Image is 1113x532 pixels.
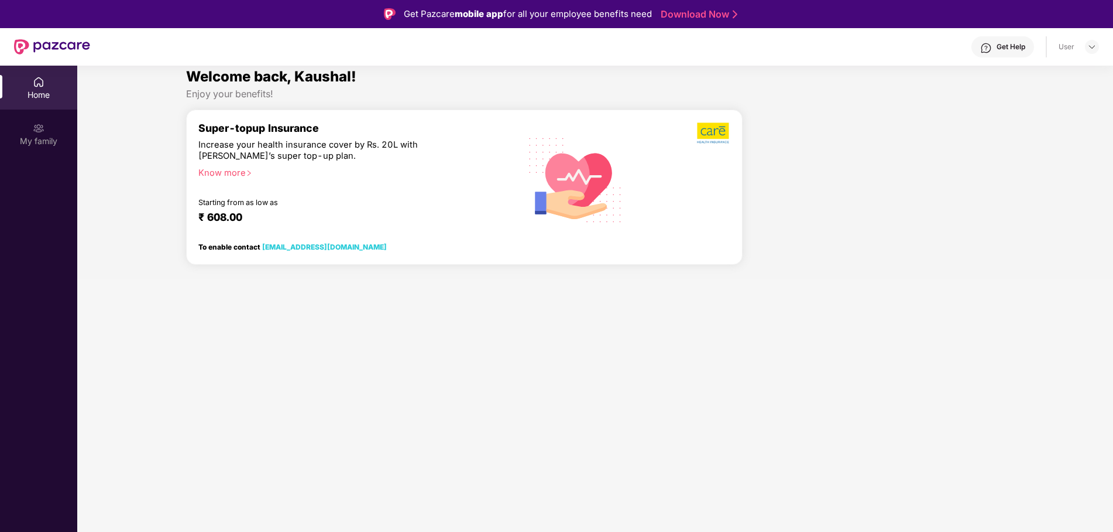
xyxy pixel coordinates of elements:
[262,243,387,251] a: [EMAIL_ADDRESS][DOMAIN_NAME]
[198,168,501,176] div: Know more
[198,243,387,251] div: To enable contact
[661,8,734,21] a: Download Now
[697,122,730,144] img: b5dec4f62d2307b9de63beb79f102df3.png
[997,42,1025,52] div: Get Help
[198,211,497,225] div: ₹ 608.00
[14,39,90,54] img: New Pazcare Logo
[1087,42,1097,52] img: svg+xml;base64,PHN2ZyBpZD0iRHJvcGRvd24tMzJ4MzIiIHhtbG5zPSJodHRwOi8vd3d3LnczLm9yZy8yMDAwL3N2ZyIgd2...
[246,170,252,176] span: right
[1059,42,1074,52] div: User
[404,7,652,21] div: Get Pazcare for all your employee benefits need
[198,122,509,134] div: Super-topup Insurance
[455,8,503,19] strong: mobile app
[186,68,356,85] span: Welcome back, Kaushal!
[520,122,631,236] img: svg+xml;base64,PHN2ZyB4bWxucz0iaHR0cDovL3d3dy53My5vcmcvMjAwMC9zdmciIHhtbG5zOnhsaW5rPSJodHRwOi8vd3...
[980,42,992,54] img: svg+xml;base64,PHN2ZyBpZD0iSGVscC0zMngzMiIgeG1sbnM9Imh0dHA6Ly93d3cudzMub3JnLzIwMDAvc3ZnIiB3aWR0aD...
[733,8,737,21] img: Stroke
[198,198,459,206] div: Starting from as low as
[33,76,44,88] img: svg+xml;base64,PHN2ZyBpZD0iSG9tZSIgeG1sbnM9Imh0dHA6Ly93d3cudzMub3JnLzIwMDAvc3ZnIiB3aWR0aD0iMjAiIG...
[198,139,458,162] div: Increase your health insurance cover by Rs. 20L with [PERSON_NAME]’s super top-up plan.
[33,122,44,134] img: svg+xml;base64,PHN2ZyB3aWR0aD0iMjAiIGhlaWdodD0iMjAiIHZpZXdCb3g9IjAgMCAyMCAyMCIgZmlsbD0ibm9uZSIgeG...
[186,88,1004,100] div: Enjoy your benefits!
[384,8,396,20] img: Logo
